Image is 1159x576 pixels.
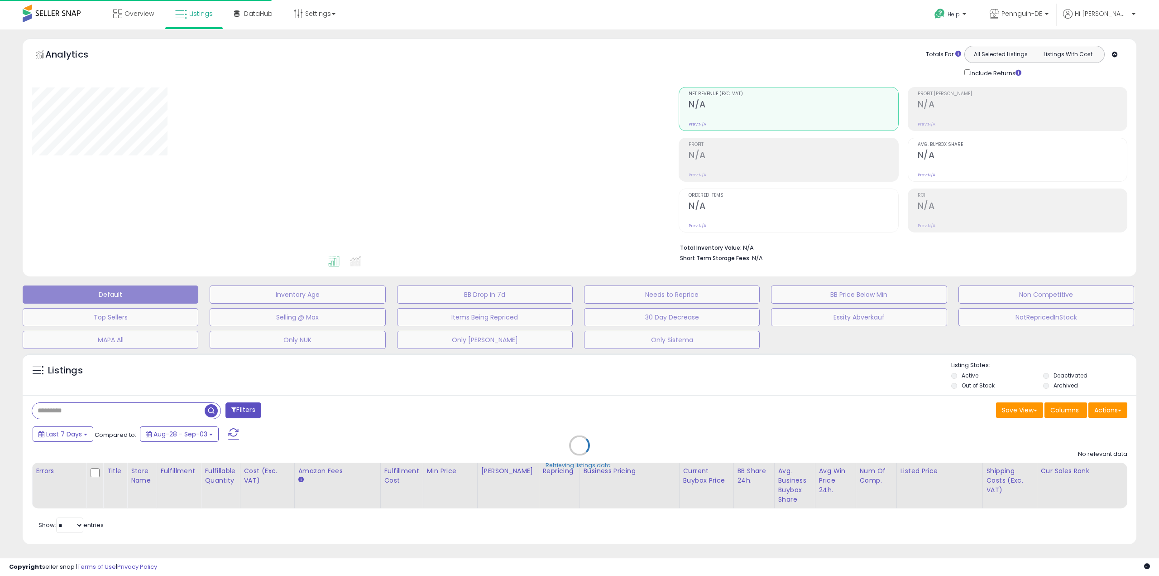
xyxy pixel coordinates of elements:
[771,286,947,304] button: BB Price Below Min
[397,331,573,349] button: Only [PERSON_NAME]
[918,92,1127,97] span: Profit [PERSON_NAME]
[771,308,947,326] button: Essity Abverkauf
[689,150,898,162] h2: N/A
[9,562,42,571] strong: Copyright
[117,562,157,571] a: Privacy Policy
[23,286,198,304] button: Default
[927,1,975,29] a: Help
[918,223,935,228] small: Prev: N/A
[1075,9,1129,18] span: Hi [PERSON_NAME]
[680,242,1121,252] li: N/A
[546,461,613,470] div: Retrieving listings data..
[918,150,1127,162] h2: N/A
[1001,9,1042,18] span: Pennguin-DE
[689,172,706,178] small: Prev: N/A
[210,331,385,349] button: Only NUK
[584,286,760,304] button: Needs to Reprice
[244,9,273,18] span: DataHub
[1034,48,1102,60] button: Listings With Cost
[77,562,116,571] a: Terms of Use
[958,286,1134,304] button: Non Competitive
[689,92,898,97] span: Net Revenue (Exc. VAT)
[397,286,573,304] button: BB Drop in 7d
[689,142,898,147] span: Profit
[210,286,385,304] button: Inventory Age
[918,201,1127,213] h2: N/A
[689,201,898,213] h2: N/A
[680,254,751,262] b: Short Term Storage Fees:
[584,308,760,326] button: 30 Day Decrease
[45,48,106,63] h5: Analytics
[918,121,935,127] small: Prev: N/A
[958,68,1032,78] div: Include Returns
[689,223,706,228] small: Prev: N/A
[918,99,1127,111] h2: N/A
[189,9,213,18] span: Listings
[9,563,157,571] div: seller snap | |
[752,254,763,262] span: N/A
[680,244,742,252] b: Total Inventory Value:
[23,331,198,349] button: MAPA All
[1063,9,1135,29] a: Hi [PERSON_NAME]
[934,8,945,19] i: Get Help
[689,193,898,198] span: Ordered Items
[958,308,1134,326] button: NotRepricedInStock
[210,308,385,326] button: Selling @ Max
[584,331,760,349] button: Only Sistema
[918,193,1127,198] span: ROI
[967,48,1034,60] button: All Selected Listings
[918,172,935,178] small: Prev: N/A
[926,50,961,59] div: Totals For
[125,9,154,18] span: Overview
[689,121,706,127] small: Prev: N/A
[948,10,960,18] span: Help
[397,308,573,326] button: Items Being Repriced
[689,99,898,111] h2: N/A
[23,308,198,326] button: Top Sellers
[918,142,1127,147] span: Avg. Buybox Share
